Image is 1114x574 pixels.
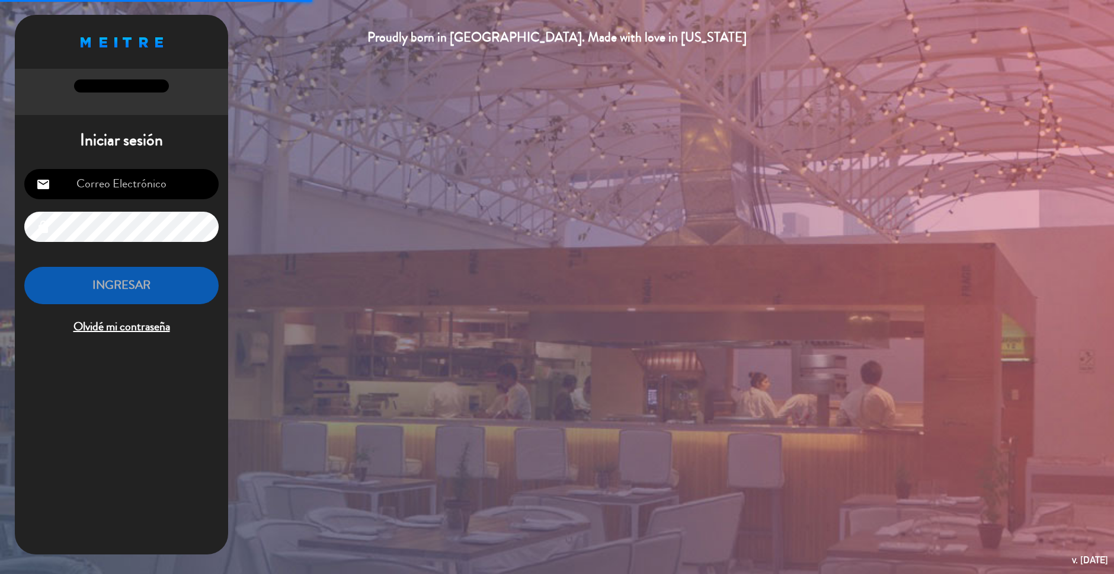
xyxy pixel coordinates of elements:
[15,130,228,151] h1: Iniciar sesión
[1072,552,1108,568] div: v. [DATE]
[24,169,219,199] input: Correo Electrónico
[36,177,50,192] i: email
[24,317,219,337] span: Olvidé mi contraseña
[24,267,219,304] button: INGRESAR
[36,220,50,234] i: lock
